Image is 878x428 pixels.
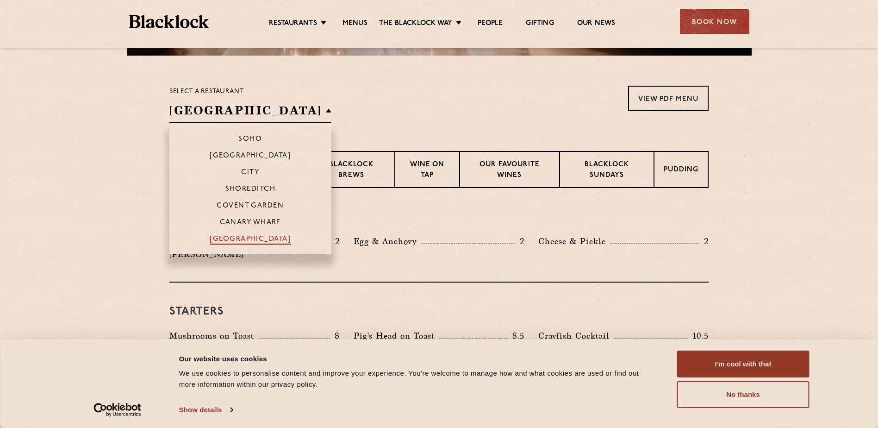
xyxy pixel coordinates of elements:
[330,330,340,342] p: 8
[677,381,810,408] button: No thanks
[210,152,291,161] p: [GEOGRAPHIC_DATA]
[538,235,610,248] p: Cheese & Pickle
[179,353,656,364] div: Our website uses cookies
[210,235,291,245] p: [GEOGRAPHIC_DATA]
[169,86,331,98] p: Select a restaurant
[169,211,709,223] h3: Pre Chop Bites
[241,169,259,178] p: City
[577,19,616,29] a: Our News
[238,135,262,145] p: Soho
[169,102,331,123] h2: [GEOGRAPHIC_DATA]
[688,330,709,342] p: 10.5
[526,19,554,29] a: Gifting
[217,202,284,211] p: Covent Garden
[330,235,340,247] p: 2
[478,19,503,29] a: People
[569,160,644,182] p: Blacklock Sundays
[220,219,281,228] p: Canary Wharf
[538,329,614,342] p: Crayfish Cocktail
[354,235,421,248] p: Egg & Anchovy
[169,306,709,318] h3: Starters
[699,235,709,247] p: 2
[225,185,276,195] p: Shoreditch
[469,160,549,182] p: Our favourite wines
[628,86,709,111] a: View PDF Menu
[169,329,259,342] p: Mushrooms on Toast
[129,15,209,28] img: BL_Textured_Logo-footer-cropped.svg
[379,19,452,29] a: The Blacklock Way
[269,19,317,29] a: Restaurants
[354,329,439,342] p: Pig's Head on Toast
[342,19,367,29] a: Menus
[515,235,524,247] p: 2
[680,9,749,34] div: Book Now
[664,165,698,176] p: Pudding
[179,368,656,390] div: We use cookies to personalise content and improve your experience. You're welcome to manage how a...
[179,403,233,417] a: Show details
[318,160,385,182] p: Blacklock Brews
[405,160,450,182] p: Wine on Tap
[677,351,810,378] button: I'm cool with that
[77,403,158,417] a: Usercentrics Cookiebot - opens in a new window
[508,330,524,342] p: 8.5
